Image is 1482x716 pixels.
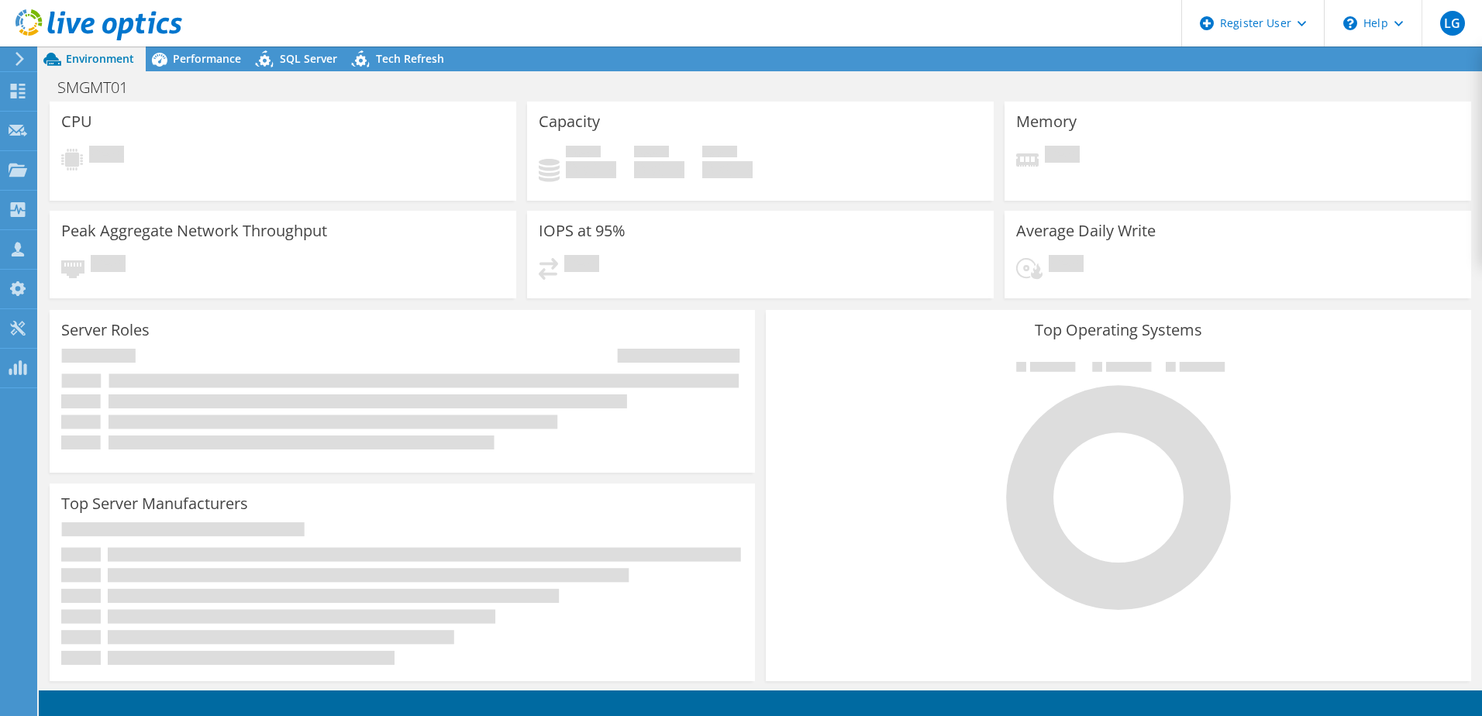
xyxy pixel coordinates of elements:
[702,146,737,161] span: Total
[566,146,601,161] span: Used
[61,113,92,130] h3: CPU
[539,113,600,130] h3: Capacity
[89,146,124,167] span: Pending
[280,51,337,66] span: SQL Server
[634,146,669,161] span: Free
[61,322,150,339] h3: Server Roles
[376,51,444,66] span: Tech Refresh
[564,255,599,276] span: Pending
[61,222,327,239] h3: Peak Aggregate Network Throughput
[50,79,152,96] h1: SMGMT01
[1049,255,1084,276] span: Pending
[1016,222,1156,239] h3: Average Daily Write
[539,222,626,239] h3: IOPS at 95%
[1045,146,1080,167] span: Pending
[91,255,126,276] span: Pending
[1343,16,1357,30] svg: \n
[1440,11,1465,36] span: LG
[634,161,684,178] h4: 0 GiB
[1016,113,1077,130] h3: Memory
[66,51,134,66] span: Environment
[61,495,248,512] h3: Top Server Manufacturers
[173,51,241,66] span: Performance
[777,322,1460,339] h3: Top Operating Systems
[702,161,753,178] h4: 0 GiB
[566,161,616,178] h4: 0 GiB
